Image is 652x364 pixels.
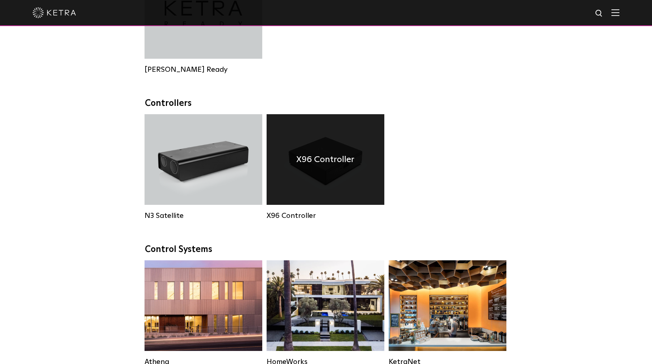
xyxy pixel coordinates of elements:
img: Hamburger%20Nav.svg [611,9,619,16]
div: Controllers [145,98,507,109]
h4: X96 Controller [296,153,354,166]
a: X96 Controller X96 Controller [267,114,384,220]
div: [PERSON_NAME] Ready [145,65,262,74]
img: ketra-logo-2019-white [33,7,76,18]
img: search icon [595,9,604,18]
div: X96 Controller [267,211,384,220]
div: N3 Satellite [145,211,262,220]
div: Control Systems [145,244,507,255]
a: N3 Satellite N3 Satellite [145,114,262,220]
